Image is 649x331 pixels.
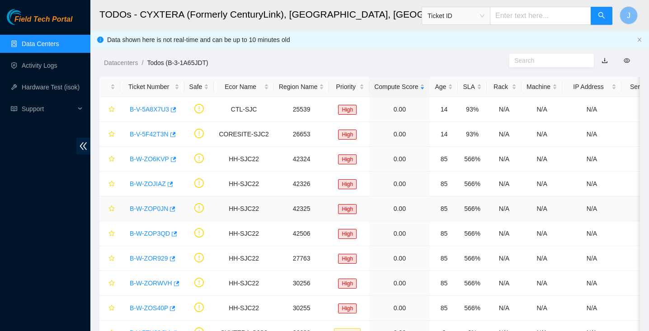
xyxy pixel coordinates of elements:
span: High [338,179,357,189]
td: N/A [562,271,621,296]
td: HH-SJC22 [214,221,273,246]
span: High [338,154,357,164]
td: N/A [487,221,522,246]
span: High [338,303,357,313]
td: 42326 [274,172,329,196]
a: Data Centers [22,40,59,47]
button: star [104,201,115,216]
td: 0.00 [369,221,430,246]
span: / [141,59,143,66]
span: High [338,130,357,140]
span: star [108,255,115,262]
td: 566% [458,296,486,321]
td: N/A [562,296,621,321]
td: 0.00 [369,296,430,321]
td: 30255 [274,296,329,321]
td: 566% [458,172,486,196]
td: 42325 [274,196,329,221]
td: N/A [562,147,621,172]
td: 0.00 [369,246,430,271]
span: J [627,10,630,21]
span: High [338,254,357,264]
span: exclamation-circle [194,104,204,113]
td: N/A [562,122,621,147]
button: star [104,127,115,141]
a: B-W-ZOJIAZ [130,180,166,187]
td: N/A [522,122,562,147]
span: High [338,279,357,289]
a: B-W-ZOP3QD [130,230,170,237]
td: 85 [430,147,458,172]
td: 0.00 [369,122,430,147]
td: N/A [487,296,522,321]
button: star [104,251,115,266]
td: N/A [487,271,522,296]
td: N/A [522,296,562,321]
span: double-left [76,138,90,154]
td: HH-SJC22 [214,296,273,321]
td: 0.00 [369,147,430,172]
td: 566% [458,147,486,172]
td: HH-SJC22 [214,172,273,196]
td: N/A [562,221,621,246]
span: star [108,131,115,138]
span: High [338,204,357,214]
span: Support [22,100,75,118]
td: 42506 [274,221,329,246]
td: 566% [458,271,486,296]
td: 85 [430,172,458,196]
span: Field Tech Portal [14,15,72,24]
td: N/A [562,97,621,122]
td: 566% [458,246,486,271]
td: 42324 [274,147,329,172]
button: search [591,7,612,25]
td: 93% [458,97,486,122]
a: B-W-ZO6KVP [130,155,169,163]
span: exclamation-circle [194,178,204,188]
td: 566% [458,221,486,246]
td: 85 [430,196,458,221]
button: star [104,177,115,191]
td: N/A [487,97,522,122]
td: N/A [487,246,522,271]
td: N/A [522,97,562,122]
td: 27763 [274,246,329,271]
span: High [338,229,357,239]
span: exclamation-circle [194,129,204,138]
span: star [108,181,115,188]
span: star [108,230,115,238]
td: 0.00 [369,172,430,196]
img: Akamai Technologies [7,9,46,25]
td: N/A [487,122,522,147]
span: exclamation-circle [194,203,204,213]
td: 85 [430,271,458,296]
td: HH-SJC22 [214,147,273,172]
button: J [620,6,638,24]
span: exclamation-circle [194,303,204,312]
span: exclamation-circle [194,278,204,287]
td: 30256 [274,271,329,296]
span: exclamation-circle [194,154,204,163]
a: B-W-ZOP0JN [130,205,168,212]
td: N/A [522,196,562,221]
td: 25539 [274,97,329,122]
td: 85 [430,221,458,246]
button: star [104,152,115,166]
td: N/A [562,246,621,271]
a: B-W-ZORWVH [130,280,172,287]
span: star [108,280,115,287]
td: N/A [487,147,522,172]
td: N/A [562,172,621,196]
a: Datacenters [104,59,138,66]
td: 85 [430,246,458,271]
input: Search [514,56,582,65]
button: star [104,276,115,290]
td: CORESITE-SJC2 [214,122,273,147]
span: High [338,105,357,115]
td: HH-SJC22 [214,246,273,271]
button: download [595,53,615,68]
span: star [108,106,115,113]
td: 14 [430,97,458,122]
span: search [598,12,605,20]
td: HH-SJC22 [214,196,273,221]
